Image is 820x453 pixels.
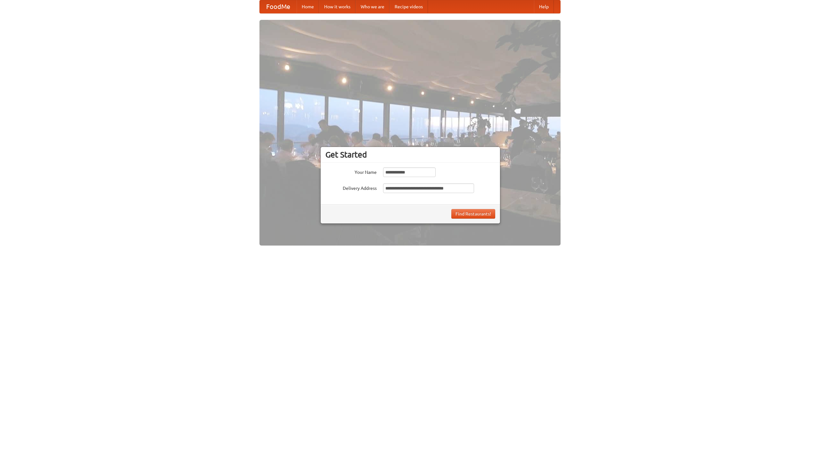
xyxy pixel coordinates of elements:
a: How it works [319,0,356,13]
label: Delivery Address [325,183,377,191]
h3: Get Started [325,150,495,159]
a: Help [534,0,554,13]
a: FoodMe [260,0,297,13]
a: Recipe videos [389,0,428,13]
a: Who we are [356,0,389,13]
a: Home [297,0,319,13]
label: Your Name [325,167,377,175]
button: Find Restaurants! [451,209,495,219]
